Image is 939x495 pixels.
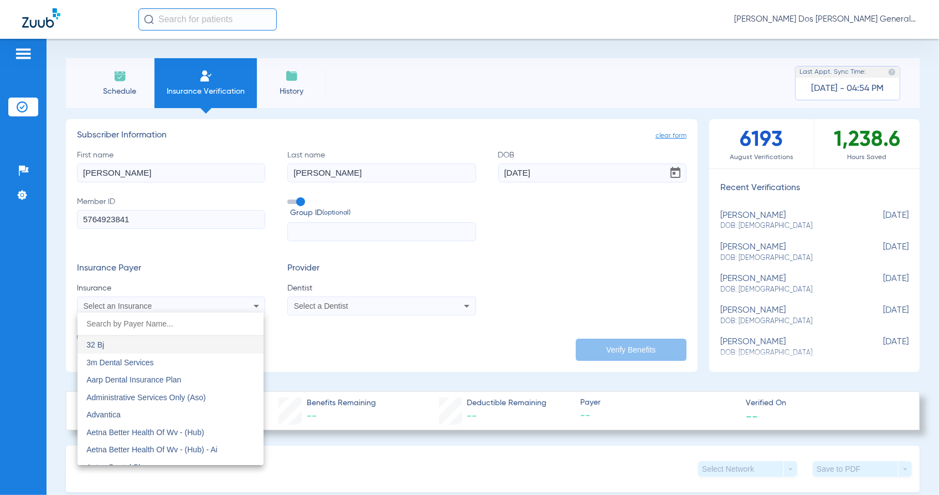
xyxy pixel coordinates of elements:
span: Advantica [86,410,120,419]
span: Administrative Services Only (Aso) [86,393,206,402]
iframe: Chat Widget [884,442,939,495]
span: Aetna Dental Plans [86,463,153,472]
span: 3m Dental Services [86,358,153,367]
span: 32 Bj [86,340,104,349]
span: Aarp Dental Insurance Plan [86,375,181,384]
span: Aetna Better Health Of Wv - (Hub) [86,428,204,437]
input: dropdown search [78,313,264,335]
span: Aetna Better Health Of Wv - (Hub) - Ai [86,445,218,454]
